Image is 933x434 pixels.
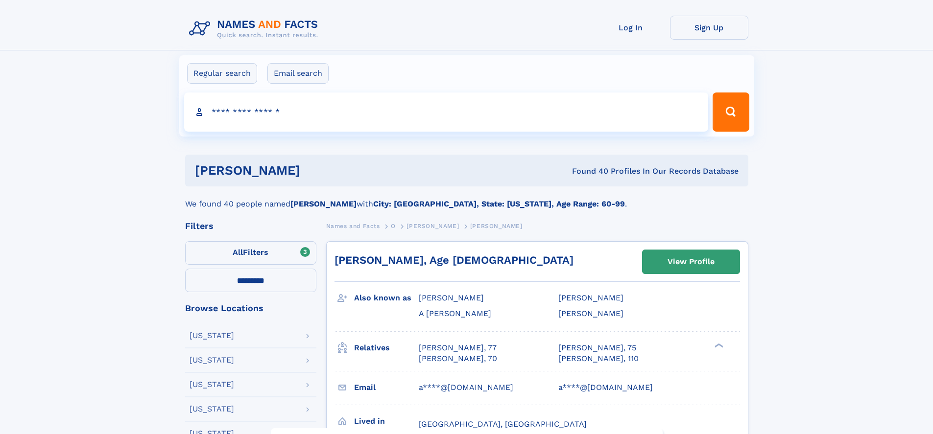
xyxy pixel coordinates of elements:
[670,16,748,40] a: Sign Up
[419,293,484,302] span: [PERSON_NAME]
[354,290,419,306] h3: Also known as
[373,199,625,208] b: City: [GEOGRAPHIC_DATA], State: [US_STATE], Age Range: 60-99
[185,241,316,265] label: Filters
[195,164,436,177] h1: [PERSON_NAME]
[592,16,670,40] a: Log In
[558,293,623,302] span: [PERSON_NAME]
[419,353,497,364] a: [PERSON_NAME], 70
[290,199,357,208] b: [PERSON_NAME]
[668,251,715,273] div: View Profile
[184,92,709,132] input: search input
[190,405,234,413] div: [US_STATE]
[335,254,574,266] a: [PERSON_NAME], Age [DEMOGRAPHIC_DATA]
[558,343,636,353] a: [PERSON_NAME], 75
[185,304,316,313] div: Browse Locations
[470,223,523,229] span: [PERSON_NAME]
[391,220,396,232] a: O
[190,381,234,388] div: [US_STATE]
[558,353,639,364] a: [PERSON_NAME], 110
[391,223,396,229] span: O
[354,413,419,430] h3: Lived in
[712,342,724,348] div: ❯
[713,92,749,132] button: Search Button
[354,340,419,356] h3: Relatives
[643,250,740,274] a: View Profile
[419,309,491,318] span: A [PERSON_NAME]
[558,309,623,318] span: [PERSON_NAME]
[185,16,326,42] img: Logo Names and Facts
[354,379,419,396] h3: Email
[267,63,329,84] label: Email search
[326,220,380,232] a: Names and Facts
[233,248,243,257] span: All
[190,356,234,364] div: [US_STATE]
[187,63,257,84] label: Regular search
[419,343,497,353] a: [PERSON_NAME], 77
[407,220,459,232] a: [PERSON_NAME]
[419,419,587,429] span: [GEOGRAPHIC_DATA], [GEOGRAPHIC_DATA]
[185,222,316,230] div: Filters
[190,332,234,340] div: [US_STATE]
[407,223,459,229] span: [PERSON_NAME]
[185,186,748,210] div: We found 40 people named with .
[436,166,739,177] div: Found 40 Profiles In Our Records Database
